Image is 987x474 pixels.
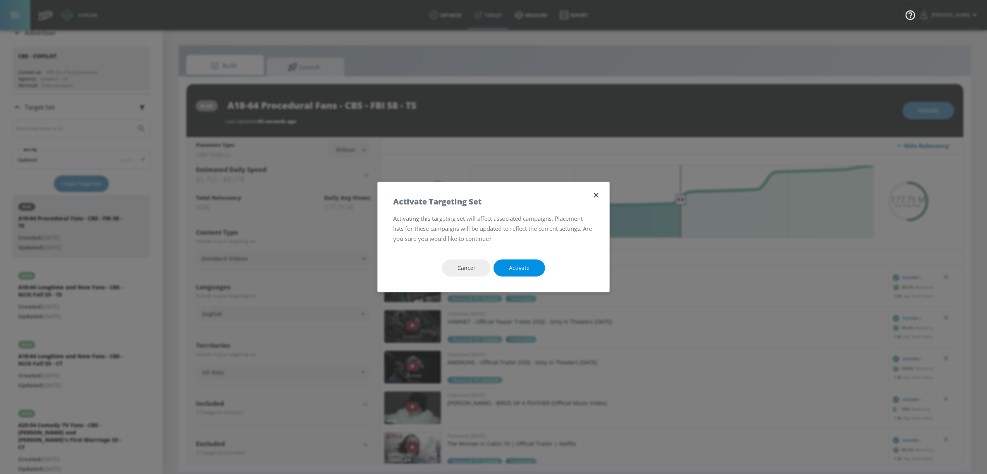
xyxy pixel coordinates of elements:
button: Cancel [442,259,490,277]
button: Open Resource Center [899,4,921,26]
h5: Activate Targeting Set [393,197,481,206]
button: Activate [493,259,545,277]
span: Activate [509,263,530,273]
span: Cancel [457,263,475,273]
p: Activating this targeting set will affect associated campaigns. Placement lists for these campaig... [393,213,594,244]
